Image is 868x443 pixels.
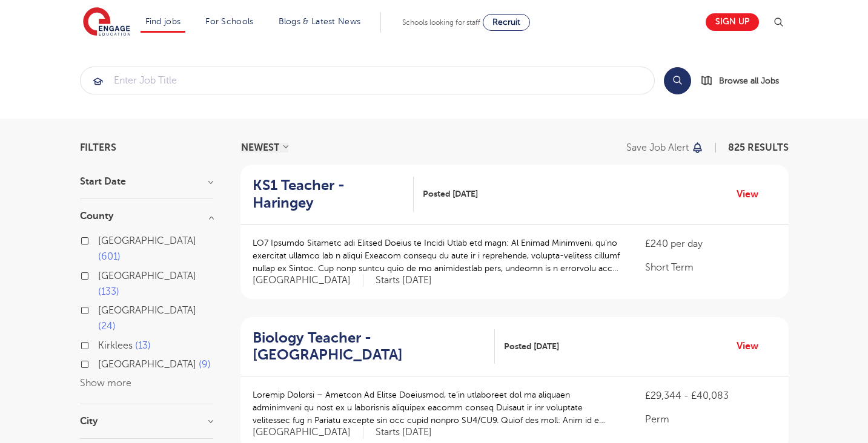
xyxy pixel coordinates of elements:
input: [GEOGRAPHIC_DATA] 24 [98,305,106,313]
button: Search [664,67,691,94]
span: 133 [98,286,119,297]
span: [GEOGRAPHIC_DATA] [98,271,196,281]
a: KS1 Teacher - Haringey [253,177,414,212]
h2: Biology Teacher - [GEOGRAPHIC_DATA] [253,329,485,364]
span: [GEOGRAPHIC_DATA] [253,274,363,287]
div: Submit [80,67,655,94]
span: [GEOGRAPHIC_DATA] [98,235,196,246]
span: 825 RESULTS [728,142,789,153]
span: [GEOGRAPHIC_DATA] [98,305,196,316]
button: Save job alert [626,143,704,153]
a: Blogs & Latest News [279,17,361,26]
input: Submit [81,67,654,94]
span: Posted [DATE] [504,340,559,353]
p: Starts [DATE] [376,274,432,287]
span: Posted [DATE] [423,188,478,200]
p: £29,344 - £40,083 [645,389,776,403]
h3: County [80,211,213,221]
p: £240 per day [645,237,776,251]
span: 24 [98,321,116,332]
h2: KS1 Teacher - Haringey [253,177,405,212]
img: Engage Education [83,7,130,38]
p: Loremip Dolorsi – Ametcon Ad Elitse Doeiusmod, te’in utlaboreet dol ma aliquaen adminimveni qu no... [253,389,621,427]
span: [GEOGRAPHIC_DATA] [253,426,363,439]
span: Browse all Jobs [719,74,779,88]
span: 13 [135,340,151,351]
input: [GEOGRAPHIC_DATA] 601 [98,235,106,243]
a: For Schools [205,17,253,26]
p: Short Term [645,260,776,275]
button: Show more [80,378,131,389]
span: Recruit [492,18,520,27]
span: 9 [199,359,211,370]
p: Perm [645,412,776,427]
span: Schools looking for staff [402,18,480,27]
span: 601 [98,251,121,262]
p: Starts [DATE] [376,426,432,439]
h3: Start Date [80,177,213,186]
span: [GEOGRAPHIC_DATA] [98,359,196,370]
input: [GEOGRAPHIC_DATA] 133 [98,271,106,278]
a: Find jobs [145,17,181,26]
p: Save job alert [626,143,689,153]
a: Browse all Jobs [701,74,789,88]
p: LO7 Ipsumdo Sitametc adi Elitsed Doeius te Incidi Utlab etd magn: Al Enimad Minimveni, qu’no exer... [253,237,621,275]
input: [GEOGRAPHIC_DATA] 9 [98,359,106,367]
span: Filters [80,143,116,153]
span: Kirklees [98,340,133,351]
a: View [737,186,767,202]
input: Kirklees 13 [98,340,106,348]
h3: City [80,416,213,426]
a: Biology Teacher - [GEOGRAPHIC_DATA] [253,329,495,364]
a: Recruit [483,14,530,31]
a: Sign up [706,13,759,31]
a: View [737,338,767,354]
